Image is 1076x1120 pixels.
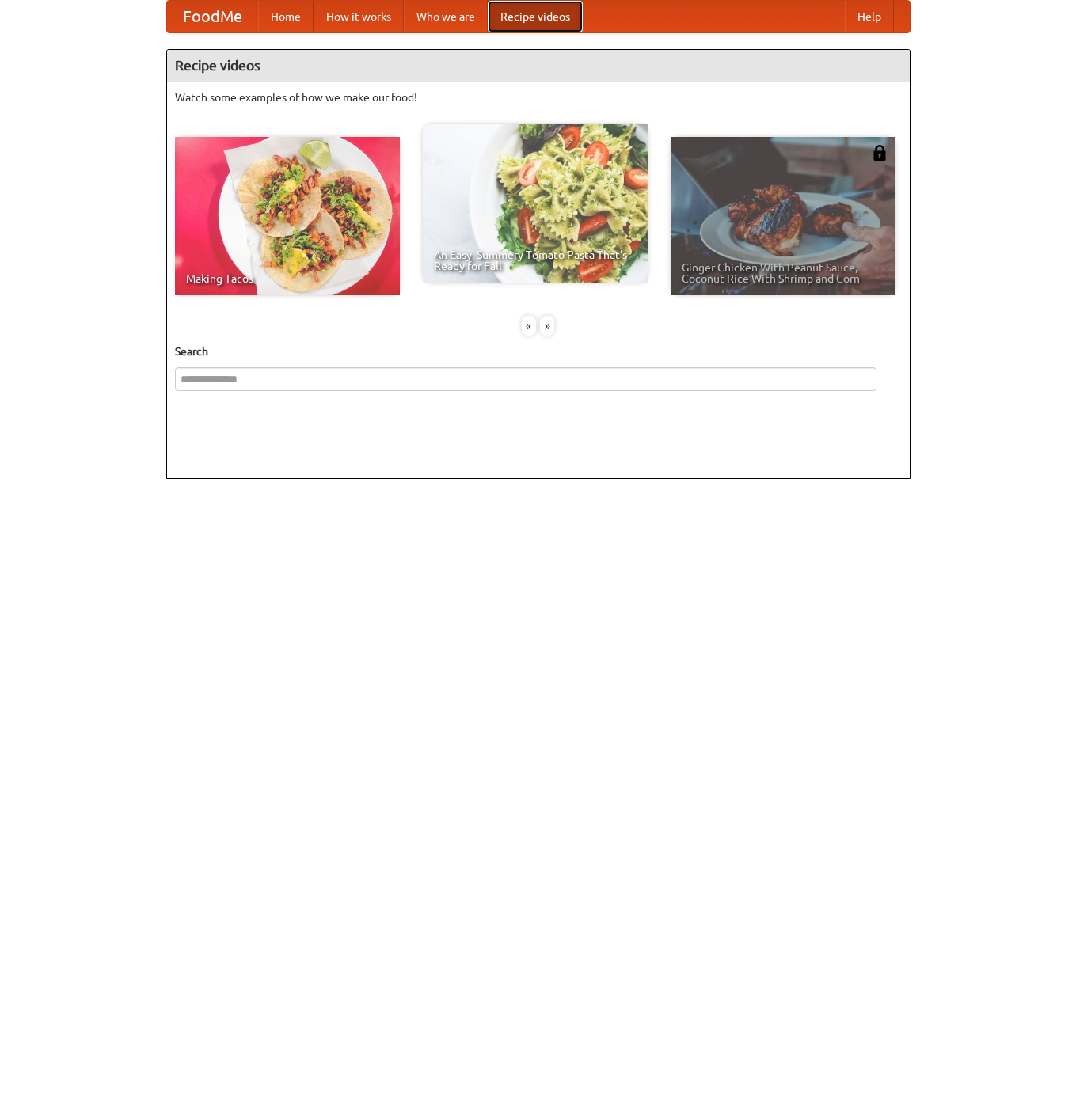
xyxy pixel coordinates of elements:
a: Making Tacos [175,137,400,295]
a: Recipe videos [488,1,583,32]
span: An Easy, Summery Tomato Pasta That's Ready for Fall [434,249,637,271]
span: Making Tacos [186,273,389,284]
a: How it works [314,1,404,32]
div: » [540,316,554,336]
a: Home [258,1,314,32]
p: Watch some examples of how we make our food! [175,89,902,105]
a: FoodMe [167,1,258,32]
div: « [522,316,536,336]
a: Help [845,1,894,32]
img: 483408.png [872,145,888,161]
a: Who we are [404,1,488,32]
h4: Recipe videos [167,50,910,82]
h5: Search [175,344,902,359]
a: An Easy, Summery Tomato Pasta That's Ready for Fall [423,124,648,283]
